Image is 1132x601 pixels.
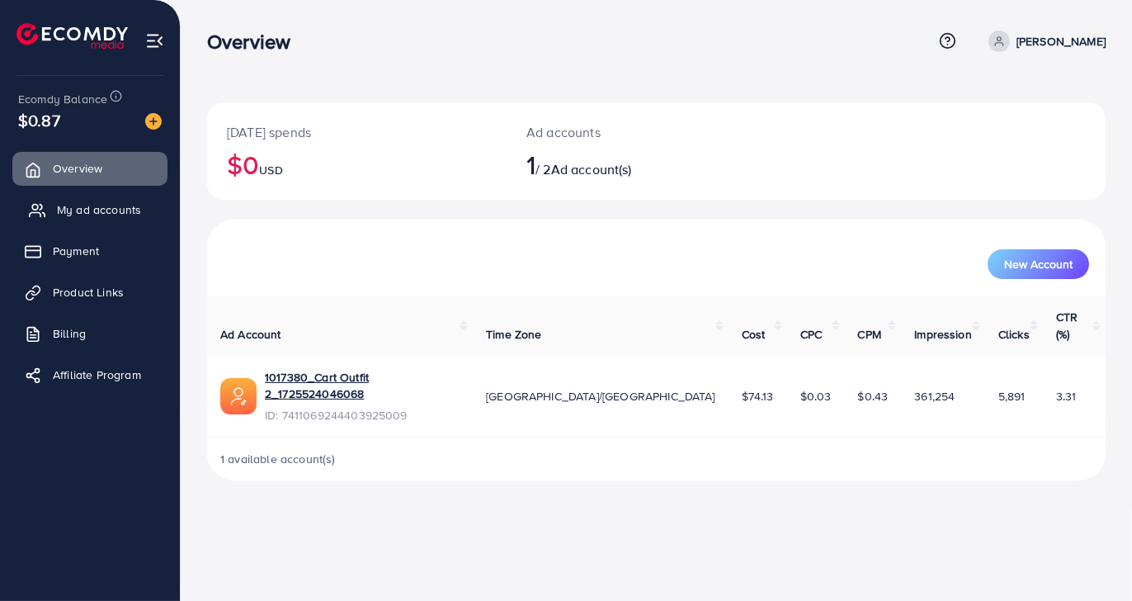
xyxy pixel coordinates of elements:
span: Ad Account [220,326,281,343]
h3: Overview [207,30,304,54]
p: [DATE] spends [227,122,487,142]
a: 1017380_Cart Outfit 2_1725524046068 [265,369,460,403]
span: $0.87 [18,108,60,132]
a: Payment [12,234,167,267]
span: 1 [526,145,535,183]
span: Cost [742,326,766,343]
span: Impression [914,326,972,343]
img: image [145,113,162,130]
span: [GEOGRAPHIC_DATA]/[GEOGRAPHIC_DATA] [486,388,715,405]
span: CTR (%) [1056,309,1078,342]
p: Ad accounts [526,122,711,142]
span: CPM [858,326,881,343]
span: $0.43 [858,388,889,405]
span: 5,891 [998,388,1026,405]
img: menu [145,31,164,50]
span: 1 available account(s) [220,451,336,467]
span: Affiliate Program [53,367,141,383]
span: 3.31 [1056,388,1077,405]
span: $74.13 [742,388,774,405]
span: Clicks [998,326,1030,343]
span: Time Zone [486,326,541,343]
h2: $0 [227,149,487,180]
span: $0.03 [800,388,832,405]
span: Ecomdy Balance [18,91,107,107]
span: 361,254 [914,388,955,405]
span: ID: 7411069244403925009 [265,407,460,424]
p: [PERSON_NAME] [1016,31,1106,51]
span: Billing [53,325,86,342]
span: Overview [53,160,102,177]
a: My ad accounts [12,193,167,226]
span: Ad account(s) [551,160,632,178]
span: Product Links [53,284,124,300]
span: New Account [1004,258,1073,270]
a: Overview [12,152,167,185]
span: Payment [53,243,99,259]
button: New Account [988,249,1089,279]
h2: / 2 [526,149,711,180]
a: Product Links [12,276,167,309]
span: My ad accounts [57,201,141,218]
a: Affiliate Program [12,358,167,391]
img: ic-ads-acc.e4c84228.svg [220,378,257,414]
img: logo [17,23,128,49]
span: USD [259,162,282,178]
span: CPC [800,326,822,343]
a: Billing [12,317,167,350]
a: [PERSON_NAME] [982,31,1106,52]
